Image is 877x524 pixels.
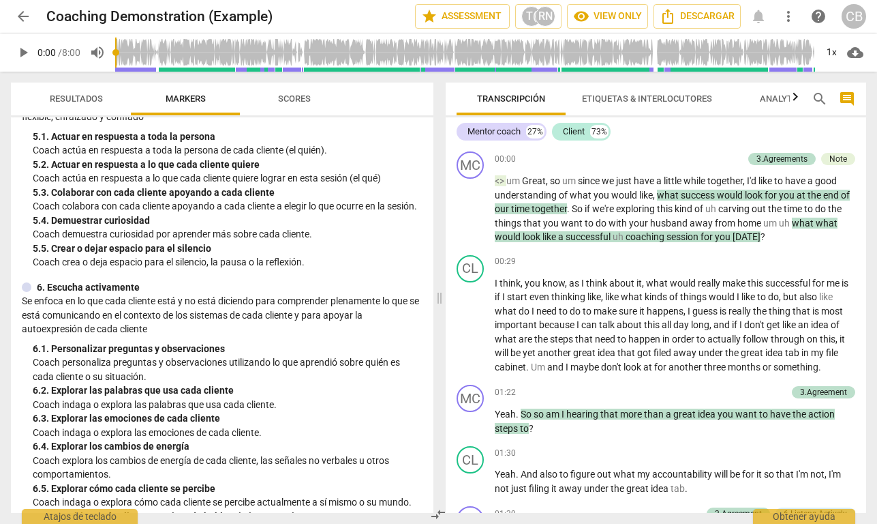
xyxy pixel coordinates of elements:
span: what [495,334,519,345]
div: Note [829,153,847,165]
span: at [643,362,654,373]
p: Coach personaliza preguntas y observaciones utilizando lo que aprendió sobre quién es cada client... [33,355,422,383]
span: [DATE] [733,231,760,242]
span: need [595,334,617,345]
span: tab [785,347,801,358]
span: time [784,203,804,214]
span: it [639,306,647,317]
span: order [672,334,696,345]
span: something [773,362,818,373]
span: would [495,231,523,242]
span: start [507,291,529,302]
span: Palabras de relleno [763,218,779,229]
span: also [799,291,819,302]
span: so [534,409,546,420]
a: Obtener ayuda [806,4,831,29]
span: . [567,203,572,214]
span: for [654,362,668,373]
span: to [585,218,596,229]
span: I [576,319,581,330]
span: three [704,362,728,373]
span: got [637,347,653,358]
span: , [565,278,569,289]
span: day [673,319,691,330]
span: happens [647,306,683,317]
span: like [741,291,757,302]
span: , [642,278,646,289]
span: think [499,278,521,289]
button: View only [567,4,648,29]
span: to [559,306,570,317]
span: make [594,306,619,317]
span: be [510,347,523,358]
p: Coach crea o deja espacio para el silencio, la pausa o la reflexión. [33,255,422,270]
span: little [664,175,683,186]
span: a [807,175,815,186]
span: more [620,409,644,420]
span: but [783,291,799,302]
p: Coach actúa en respuesta a lo que cada cliente quiere lograr en esta sesión (el qué) [33,171,422,186]
span: the [768,203,784,214]
span: thinking [551,291,587,302]
span: this [644,319,662,330]
button: Volume [85,40,110,65]
span: would [611,190,639,201]
span: , [743,175,747,186]
span: volume_up [89,44,106,61]
span: look [523,231,542,242]
span: to [757,291,768,302]
div: 3.Agreement [800,386,847,398]
span: 0:00 [37,47,56,58]
span: an [798,319,811,330]
span: Etiquetas & Interlocutores [582,93,712,104]
span: great [673,409,698,420]
span: I [581,278,586,289]
button: Reproducir [11,40,35,65]
div: Cambiar un interlocutor [457,255,484,282]
span: together [532,203,567,214]
span: I [532,306,536,317]
span: more_vert [780,8,797,25]
span: on [807,334,820,345]
span: from [715,218,737,229]
span: you [543,218,561,229]
span: as [569,278,581,289]
span: success [681,190,717,201]
span: away [690,218,715,229]
span: arrow_back [15,8,31,25]
span: coaching [626,231,666,242]
span: like [639,190,653,201]
span: star [421,8,437,25]
span: my [811,347,826,358]
span: Assessment [421,8,504,25]
span: a [656,175,664,186]
span: compare_arrows [430,506,446,523]
span: need [536,306,559,317]
span: , [521,278,525,289]
span: good [815,175,837,186]
span: me [827,278,842,289]
span: for [765,190,779,201]
span: home [737,218,763,229]
div: 5. 3. Colaborar con cada cliente apoyando a cada cliente [33,186,422,200]
span: it [636,278,642,289]
p: Coach demuestra curiosidad por aprender más sobre cada cliente. [33,227,422,242]
div: Cambiar un interlocutor [457,385,484,412]
span: even [529,291,551,302]
div: 73% [590,125,609,139]
span: because [539,319,576,330]
div: 1x [818,42,844,63]
span: actually [707,334,743,345]
span: of [841,190,850,201]
span: together [707,175,743,186]
div: 5. 5. Crear o dejar espacio para el silencio [33,242,422,256]
span: Yeah [495,409,516,420]
div: 27% [526,125,544,139]
span: I [688,306,692,317]
span: Great [522,175,546,186]
span: great [741,347,765,358]
div: 5. 2. Actuar en respuesta a lo que cada cliente quiere [33,158,422,172]
span: that [617,347,637,358]
span: long [691,319,709,330]
span: since [578,175,602,186]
